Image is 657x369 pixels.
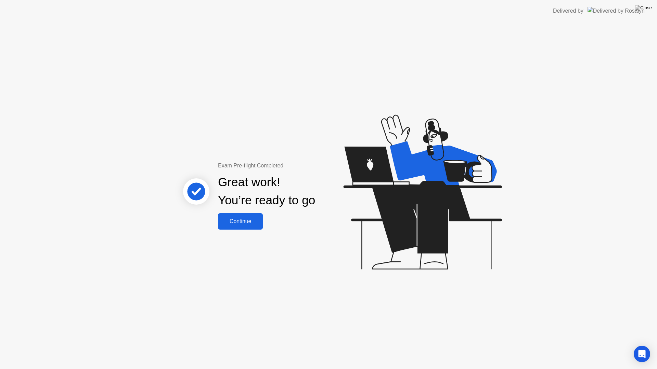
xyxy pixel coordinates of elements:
button: Continue [218,213,263,230]
div: Delivered by [553,7,583,15]
div: Great work! You’re ready to go [218,173,315,209]
div: Continue [220,218,261,224]
div: Exam Pre-flight Completed [218,162,359,170]
div: Open Intercom Messenger [634,346,650,362]
img: Delivered by Rosalyn [588,7,645,15]
img: Close [635,5,652,11]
